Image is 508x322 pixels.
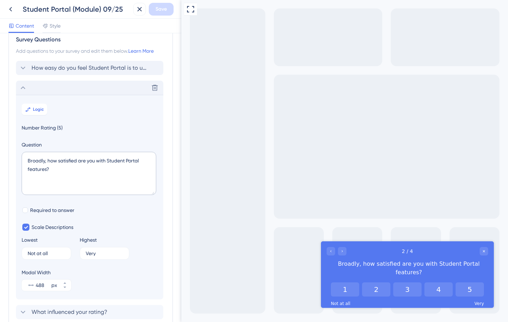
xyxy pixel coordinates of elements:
input: px [36,281,50,289]
button: px [58,280,71,285]
textarea: Broadly, how satisfied are you with Student Portal features? [22,152,156,195]
div: Modal Width [22,268,71,277]
button: Save [149,3,174,16]
span: Save [156,5,167,13]
iframe: UserGuiding Survey [140,241,312,308]
div: Highest [80,236,97,244]
div: Survey Questions [16,35,165,44]
input: Type the value [28,251,65,256]
span: Logic [33,107,44,112]
div: Student Portal (Module) 09/25 [23,4,130,14]
span: Style [50,22,61,30]
input: Type the value [86,251,123,256]
div: px [51,281,57,289]
label: Question [22,140,158,149]
span: What influenced your rating? [32,308,107,316]
span: Required to answer [30,206,74,214]
a: Learn More [128,48,154,54]
span: Number Rating (5) [22,123,158,132]
span: How easy do you feel Student Portal is to use? [32,64,148,72]
div: Lowest [22,236,38,244]
span: Content [16,22,34,30]
div: Add questions to your survey and edit them below. [16,47,165,55]
span: Scale Descriptions [32,223,73,231]
button: px [58,285,71,291]
button: Logic [22,104,47,115]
